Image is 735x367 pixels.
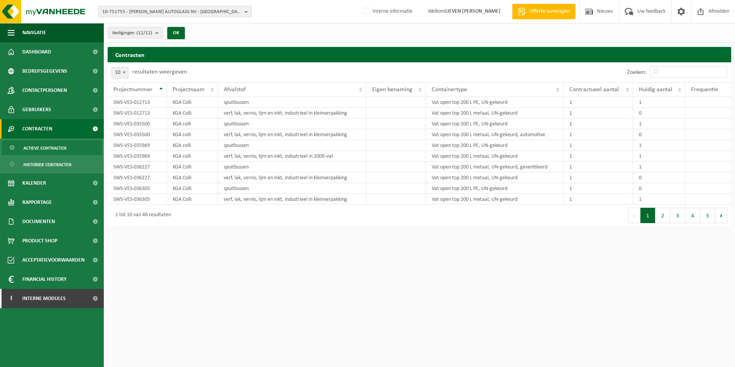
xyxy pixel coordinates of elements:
[627,69,646,75] label: Zoeken:
[685,208,700,223] button: 4
[633,140,685,151] td: 1
[224,87,246,93] span: Afvalstof
[8,289,15,308] span: I
[655,208,670,223] button: 2
[218,151,366,162] td: verf, lak, vernis, lijm en inkt, industrieel in 200lt-vat
[633,129,685,140] td: 0
[167,183,218,194] td: KGA Colli
[108,140,167,151] td: SWS-VES-035969
[167,97,218,108] td: KGA Colli
[372,87,412,93] span: Eigen benaming
[218,129,366,140] td: verf, lak, vernis, lijm en inkt, industrieel in kleinverpakking
[426,162,563,172] td: Vat open top 200 L metaal, UN-gekeurd, geventileerd
[22,250,85,270] span: Acceptatievoorwaarden
[432,87,467,93] span: Containertype
[218,97,366,108] td: spuitbussen
[22,23,46,42] span: Navigatie
[715,208,727,223] button: Next
[22,270,67,289] span: Financial History
[218,140,366,151] td: spuitbussen
[426,151,563,162] td: Vat open top 200 L metaal, UN-gekeurd
[23,157,72,172] span: Historiek contracten
[528,8,572,15] span: Offerte aanvragen
[108,162,167,172] td: SWS-VES-036227
[564,129,633,140] td: 1
[112,27,152,39] span: Vestigingen
[167,108,218,118] td: KGA Colli
[22,42,51,62] span: Dashboard
[564,118,633,129] td: 1
[22,212,55,231] span: Documenten
[633,183,685,194] td: 0
[108,129,167,140] td: SWS-VES-035500
[22,173,46,193] span: Kalender
[2,140,102,155] a: Actieve contracten
[102,6,241,18] span: 10-751755 - [PERSON_NAME] AUTOGLASS NV - [GEOGRAPHIC_DATA]
[167,194,218,205] td: KGA Colli
[426,108,563,118] td: Vat open top 200 L metaal, UN-gekeurd
[362,6,412,17] label: Interne informatie
[564,172,633,183] td: 1
[167,140,218,151] td: KGA colli
[426,172,563,183] td: Vat open top 200 L metaal, UN-gekeurd
[218,118,366,129] td: spuitbussen
[218,183,366,194] td: spuitbussen
[112,67,128,78] span: 10
[628,208,640,223] button: Previous
[633,162,685,172] td: 1
[108,183,167,194] td: SWS-VES-036305
[564,140,633,151] td: 1
[700,208,715,223] button: 5
[108,151,167,162] td: SWS-VES-035969
[167,129,218,140] td: KGA colli
[426,129,563,140] td: Vat open top 200 L metaal, UN-gekeurd, automotive
[22,119,52,138] span: Contracten
[108,108,167,118] td: SWS-VES-012713
[426,140,563,151] td: Vat open top 200 L PE, UN-gekeurd
[633,108,685,118] td: 0
[167,118,218,129] td: KGA colli
[167,151,218,162] td: KGA colli
[426,183,563,194] td: Vat open top 200 L PE, UN-gekeurd
[22,62,67,81] span: Bedrijfsgegevens
[22,100,51,119] span: Gebruikers
[108,27,163,38] button: Vestigingen(12/12)
[564,162,633,172] td: 1
[564,108,633,118] td: 1
[108,97,167,108] td: SWS-VES-012713
[639,87,672,93] span: Huidig aantal
[173,87,205,93] span: Projectnaam
[569,87,619,93] span: Contractueel aantal
[640,208,655,223] button: 1
[564,194,633,205] td: 1
[564,151,633,162] td: 1
[111,67,128,78] span: 10
[108,194,167,205] td: SWS-VES-036305
[426,118,563,129] td: Vat open top 200 L PE, UN-gekeurd
[136,30,152,35] count: (12/12)
[167,172,218,183] td: KGA Colli
[633,118,685,129] td: 1
[633,172,685,183] td: 0
[564,183,633,194] td: 1
[98,6,252,17] button: 10-751755 - [PERSON_NAME] AUTOGLASS NV - [GEOGRAPHIC_DATA]
[108,47,731,62] h2: Contracten
[167,162,218,172] td: KGA Colli
[113,87,153,93] span: Projectnummer
[633,97,685,108] td: 1
[167,27,185,39] button: OK
[108,118,167,129] td: SWS-VES-035500
[633,194,685,205] td: 1
[23,141,67,155] span: Actieve contracten
[691,87,718,93] span: Frequentie
[22,231,57,250] span: Product Shop
[218,162,366,172] td: spuitbussen
[218,108,366,118] td: verf, lak, vernis, lijm en inkt, industrieel in kleinverpakking
[218,172,366,183] td: verf, lak, vernis, lijm en inkt, industrieel in kleinverpakking
[512,4,575,19] a: Offerte aanvragen
[218,194,366,205] td: verf, lak, vernis, lijm en inkt, industrieel in kleinverpakking
[108,172,167,183] td: SWS-VES-036227
[111,209,171,222] div: 1 tot 10 van 48 resultaten
[564,97,633,108] td: 1
[22,289,66,308] span: Interne modules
